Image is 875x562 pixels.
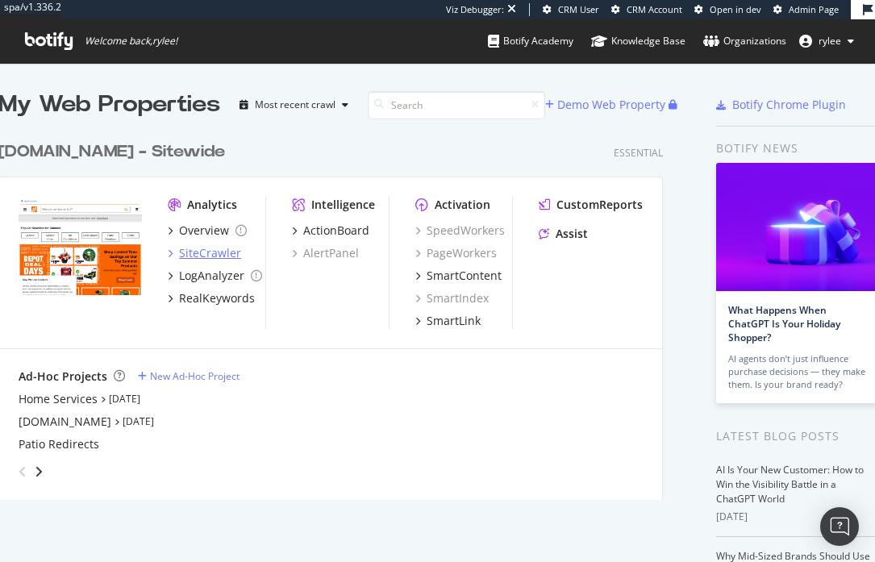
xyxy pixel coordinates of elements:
span: CRM Account [627,3,682,15]
div: AI agents don’t just influence purchase decisions — they make them. Is your brand ready? [728,352,865,391]
div: Botify Chrome Plugin [732,97,846,113]
a: Home Services [19,391,98,407]
div: Analytics [187,197,237,213]
div: angle-left [12,459,33,485]
a: CRM Account [611,3,682,16]
a: Admin Page [773,3,839,16]
button: Most recent crawl [233,92,355,118]
div: Overview [179,223,229,239]
a: SmartContent [415,268,501,284]
a: Botify Chrome Plugin [716,97,846,113]
div: Most recent crawl [255,100,335,110]
img: homedepot.ca [19,197,142,296]
a: ActionBoard [291,223,369,239]
div: CustomReports [556,197,643,213]
a: CRM User [543,3,599,16]
div: angle-right [33,464,44,480]
a: Demo Web Property [545,98,669,111]
div: SiteCrawler [179,245,241,261]
div: Viz Debugger: [446,3,504,16]
a: SmartIndex [415,290,488,306]
div: Demo Web Property [557,97,665,113]
button: Demo Web Property [545,92,669,118]
a: SpeedWorkers [415,223,504,239]
span: rylee [819,34,841,48]
div: Open Intercom Messenger [820,507,859,546]
input: Search [368,91,545,119]
div: RealKeywords [179,290,255,306]
div: Organizations [703,33,786,49]
div: ActionBoard [302,223,369,239]
a: SiteCrawler [168,245,241,261]
div: Intelligence [310,197,374,213]
span: CRM User [558,3,599,15]
div: Botify Academy [488,33,573,49]
div: Essential [614,146,663,160]
div: Assist [556,226,588,242]
button: rylee [786,28,867,54]
div: LogAnalyzer [179,268,244,284]
a: LogAnalyzer [168,268,262,284]
div: Ad-Hoc Projects [19,368,107,385]
a: Overview [168,223,247,239]
div: Activation [434,197,490,213]
a: SmartLink [415,313,480,329]
span: Open in dev [710,3,761,15]
span: Admin Page [789,3,839,15]
a: Assist [539,226,588,242]
a: CustomReports [539,197,643,213]
span: Welcome back, rylee ! [85,35,177,48]
a: [DATE] [109,392,140,406]
a: Botify Academy [488,19,573,63]
a: [DOMAIN_NAME] [19,414,111,430]
a: PageWorkers [415,245,496,261]
div: New Ad-Hoc Project [150,369,240,383]
a: Knowledge Base [591,19,685,63]
a: Open in dev [694,3,761,16]
a: RealKeywords [168,290,255,306]
div: SmartContent [426,268,501,284]
a: AlertPanel [291,245,358,261]
a: Patio Redirects [19,436,99,452]
a: [DATE] [123,414,154,428]
a: AI Is Your New Customer: How to Win the Visibility Battle in a ChatGPT World [716,463,864,506]
div: Knowledge Base [591,33,685,49]
a: Organizations [703,19,786,63]
a: New Ad-Hoc Project [138,369,240,383]
a: What Happens When ChatGPT Is Your Holiday Shopper? [728,303,840,344]
div: SmartLink [426,313,480,329]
